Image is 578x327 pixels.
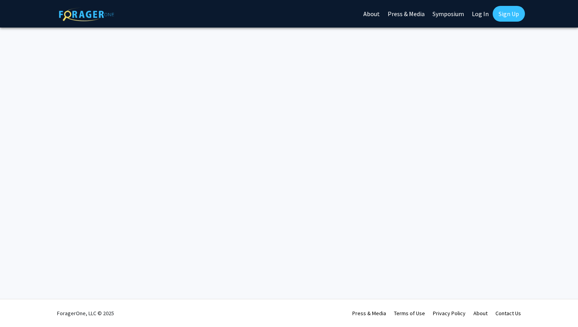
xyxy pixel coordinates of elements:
a: Contact Us [495,310,521,317]
a: Press & Media [352,310,386,317]
img: ForagerOne Logo [59,7,114,21]
a: Privacy Policy [433,310,466,317]
div: ForagerOne, LLC © 2025 [57,299,114,327]
a: About [473,310,488,317]
a: Sign Up [493,6,525,22]
a: Terms of Use [394,310,425,317]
